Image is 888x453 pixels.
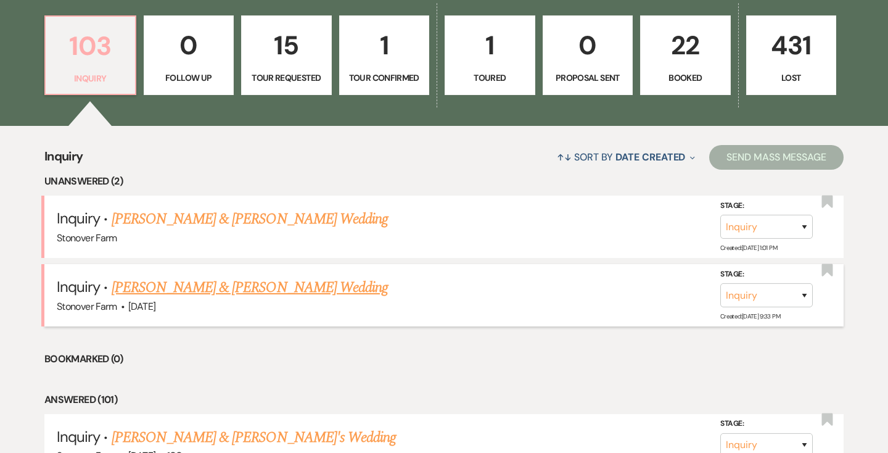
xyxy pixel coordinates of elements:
[453,25,527,66] p: 1
[754,25,829,66] p: 431
[44,392,844,408] li: Answered (101)
[44,173,844,189] li: Unanswered (2)
[249,71,324,85] p: Tour Requested
[347,25,422,66] p: 1
[44,147,83,173] span: Inquiry
[112,276,388,299] a: [PERSON_NAME] & [PERSON_NAME] Wedding
[754,71,829,85] p: Lost
[551,25,625,66] p: 0
[648,71,723,85] p: Booked
[347,71,422,85] p: Tour Confirmed
[249,25,324,66] p: 15
[557,151,572,164] span: ↑↓
[53,72,128,85] p: Inquiry
[445,15,535,96] a: 1Toured
[339,15,430,96] a: 1Tour Confirmed
[57,300,117,313] span: Stonover Farm
[241,15,332,96] a: 15Tour Requested
[720,199,813,213] label: Stage:
[44,351,844,367] li: Bookmarked (0)
[551,71,625,85] p: Proposal Sent
[615,151,685,164] span: Date Created
[152,25,226,66] p: 0
[453,71,527,85] p: Toured
[648,25,723,66] p: 22
[543,15,633,96] a: 0Proposal Sent
[552,141,700,173] button: Sort By Date Created
[57,209,100,228] span: Inquiry
[746,15,837,96] a: 431Lost
[128,300,155,313] span: [DATE]
[57,277,100,296] span: Inquiry
[112,208,388,230] a: [PERSON_NAME] & [PERSON_NAME] Wedding
[720,312,780,320] span: Created: [DATE] 9:33 PM
[709,145,844,170] button: Send Mass Message
[57,231,117,244] span: Stonover Farm
[720,417,813,431] label: Stage:
[57,427,100,446] span: Inquiry
[640,15,731,96] a: 22Booked
[44,15,136,96] a: 103Inquiry
[720,268,813,281] label: Stage:
[720,244,777,252] span: Created: [DATE] 1:01 PM
[53,25,128,67] p: 103
[112,426,397,449] a: [PERSON_NAME] & [PERSON_NAME]'s Wedding
[152,71,226,85] p: Follow Up
[144,15,234,96] a: 0Follow Up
